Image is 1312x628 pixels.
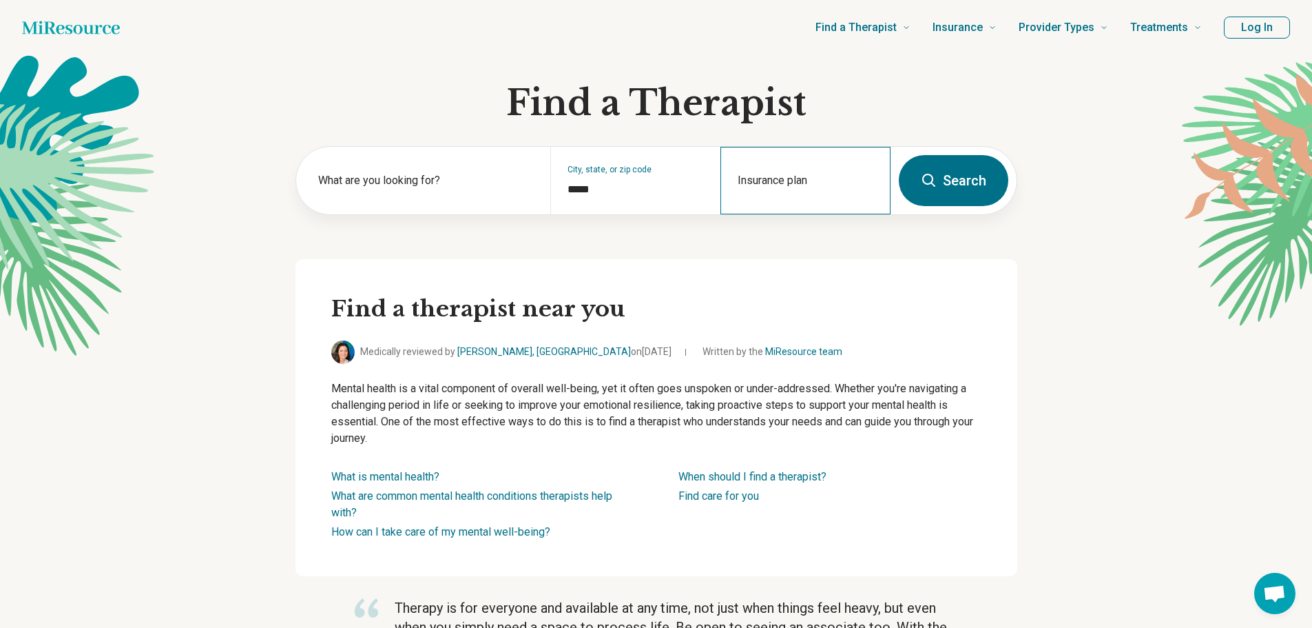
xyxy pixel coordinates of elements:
[318,172,534,189] label: What are you looking for?
[933,18,983,37] span: Insurance
[1130,18,1188,37] span: Treatments
[331,489,612,519] a: What are common mental health conditions therapists help with?
[815,18,897,37] span: Find a Therapist
[331,525,550,538] a: How can I take care of my mental well-being?
[678,470,826,483] a: When should I find a therapist?
[22,14,120,41] a: Home page
[702,345,842,359] span: Written by the
[331,295,981,324] h2: Find a therapist near you
[457,346,631,357] a: [PERSON_NAME], [GEOGRAPHIC_DATA]
[1254,573,1295,614] a: Open chat
[331,470,439,483] a: What is mental health?
[899,155,1008,206] button: Search
[331,381,981,447] p: Mental health is a vital component of overall well-being, yet it often goes unspoken or under-add...
[678,489,759,503] a: Find care for you
[765,346,842,357] a: MiResource team
[1019,18,1094,37] span: Provider Types
[631,346,671,357] span: on [DATE]
[1224,17,1290,39] button: Log In
[360,345,671,359] span: Medically reviewed by
[295,83,1017,124] h1: Find a Therapist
